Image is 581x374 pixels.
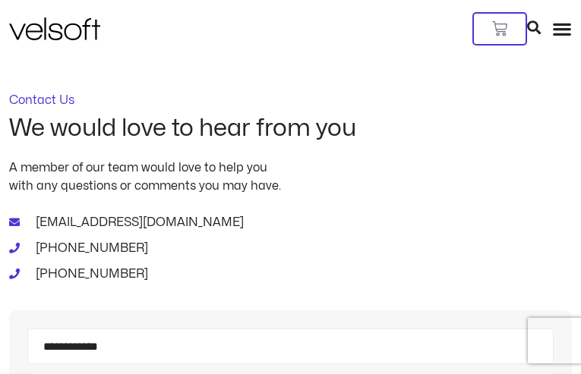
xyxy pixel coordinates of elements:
a: [EMAIL_ADDRESS][DOMAIN_NAME] [9,213,572,231]
h2: We would love to hear from you [9,115,572,141]
p: A member of our team would love to help you with any questions or comments you may have. [9,159,572,195]
iframe: chat widget [388,341,573,374]
p: Contact Us [9,94,572,106]
span: [PHONE_NUMBER] [32,265,148,283]
span: [EMAIL_ADDRESS][DOMAIN_NAME] [32,213,244,231]
img: Velsoft Training Materials [9,17,100,40]
div: Menu Toggle [552,19,572,39]
span: [PHONE_NUMBER] [32,239,148,257]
